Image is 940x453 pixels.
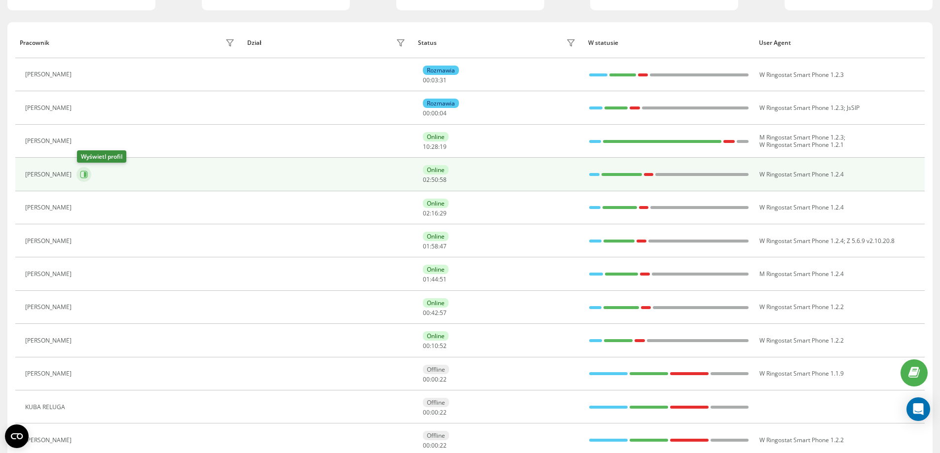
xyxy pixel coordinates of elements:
[431,109,438,117] span: 00
[759,436,844,444] span: W Ringostat Smart Phone 1.2.2
[25,370,74,377] div: [PERSON_NAME]
[25,204,74,211] div: [PERSON_NAME]
[25,337,74,344] div: [PERSON_NAME]
[423,431,449,440] div: Offline
[25,404,68,411] div: KUBA RELUGA
[423,176,447,183] div: : :
[759,303,844,311] span: W Ringostat Smart Phone 1.2.2
[431,142,438,151] span: 28
[423,165,449,174] div: Online
[423,199,449,208] div: Online
[440,275,447,283] span: 51
[25,304,74,311] div: [PERSON_NAME]
[423,210,447,217] div: : :
[759,39,920,46] div: User Agent
[906,397,930,421] div: Open Intercom Messenger
[759,203,844,211] span: W Ringostat Smart Phone 1.2.4
[431,309,438,317] span: 42
[440,342,447,350] span: 52
[759,133,844,141] span: M Ringostat Smart Phone 1.2.3
[423,331,449,341] div: Online
[25,437,74,444] div: [PERSON_NAME]
[423,409,447,416] div: : :
[423,343,447,349] div: : :
[431,209,438,217] span: 16
[423,232,449,241] div: Online
[440,209,447,217] span: 29
[423,242,430,250] span: 01
[423,376,447,383] div: : :
[423,398,449,407] div: Offline
[423,310,447,316] div: : :
[423,298,449,308] div: Online
[423,375,430,383] span: 00
[423,110,447,117] div: : :
[759,369,844,378] span: W Ringostat Smart Phone 1.1.9
[423,99,459,108] div: Rozmawia
[431,408,438,417] span: 00
[423,243,447,250] div: : :
[423,309,430,317] span: 00
[25,138,74,144] div: [PERSON_NAME]
[25,271,74,278] div: [PERSON_NAME]
[20,39,49,46] div: Pracownik
[431,375,438,383] span: 00
[423,143,447,150] div: : :
[759,336,844,345] span: W Ringostat Smart Phone 1.2.2
[418,39,437,46] div: Status
[431,342,438,350] span: 10
[759,270,844,278] span: M Ringostat Smart Phone 1.2.4
[423,66,459,75] div: Rozmawia
[25,238,74,244] div: [PERSON_NAME]
[431,242,438,250] span: 58
[423,441,430,450] span: 00
[77,150,126,163] div: Wyświetl profil
[847,237,895,245] span: Z 5.6.9 v2.10.20.8
[440,441,447,450] span: 22
[440,375,447,383] span: 22
[423,209,430,217] span: 02
[423,265,449,274] div: Online
[423,408,430,417] span: 00
[440,408,447,417] span: 22
[423,175,430,184] span: 02
[5,424,29,448] button: Open CMP widget
[759,237,844,245] span: W Ringostat Smart Phone 1.2.4
[759,140,844,149] span: W Ringostat Smart Phone 1.2.1
[423,442,447,449] div: : :
[423,275,430,283] span: 01
[25,171,74,178] div: [PERSON_NAME]
[759,170,844,178] span: W Ringostat Smart Phone 1.2.4
[588,39,750,46] div: W statusie
[423,365,449,374] div: Offline
[423,109,430,117] span: 00
[431,175,438,184] span: 50
[847,104,860,112] span: JsSIP
[440,76,447,84] span: 31
[423,276,447,283] div: : :
[423,342,430,350] span: 00
[423,132,449,141] div: Online
[440,175,447,184] span: 58
[431,441,438,450] span: 00
[247,39,261,46] div: Dział
[423,142,430,151] span: 10
[431,275,438,283] span: 44
[440,142,447,151] span: 19
[759,104,844,112] span: W Ringostat Smart Phone 1.2.3
[759,70,844,79] span: W Ringostat Smart Phone 1.2.3
[25,105,74,111] div: [PERSON_NAME]
[440,309,447,317] span: 57
[440,109,447,117] span: 04
[440,242,447,250] span: 47
[25,71,74,78] div: [PERSON_NAME]
[431,76,438,84] span: 03
[423,77,447,84] div: : :
[423,76,430,84] span: 00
